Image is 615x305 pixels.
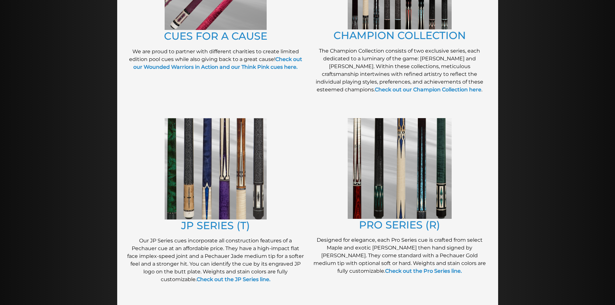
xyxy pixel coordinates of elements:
[375,86,481,93] a: Check out our Champion Collection here
[164,30,267,42] a: CUES FOR A CAUSE
[311,47,488,94] p: The Champion Collection consists of two exclusive series, each dedicated to a luminary of the gam...
[311,236,488,275] p: Designed for elegance, each Pro Series cue is crafted from select Maple and exotic [PERSON_NAME] ...
[127,48,304,71] p: We are proud to partner with different charities to create limited edition pool cues while also g...
[197,276,271,282] a: Check out the JP Series line.
[127,237,304,283] p: Our JP Series cues incorporate all construction features of a Pechauer cue at an affordable price...
[181,219,250,232] a: JP SERIES (T)
[133,56,302,70] a: Check out our Wounded Warriors in Action and our Think Pink cues here.
[359,219,440,231] a: PRO SERIES (R)
[385,268,462,274] a: Check out the Pro Series line.
[333,29,466,42] a: CHAMPION COLLECTION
